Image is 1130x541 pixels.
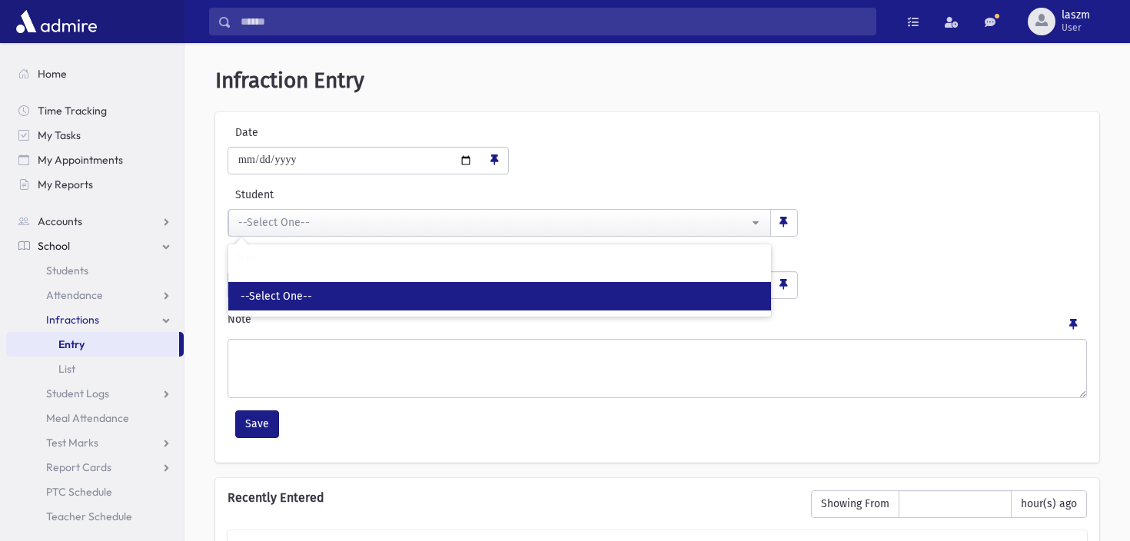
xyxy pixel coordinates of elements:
[1011,490,1087,518] span: hour(s) ago
[46,411,129,425] span: Meal Attendance
[46,460,111,474] span: Report Cards
[6,123,184,148] a: My Tasks
[46,313,99,327] span: Infractions
[6,172,184,197] a: My Reports
[1062,9,1090,22] span: laszm
[6,406,184,430] a: Meal Attendance
[6,307,184,332] a: Infractions
[38,178,93,191] span: My Reports
[6,332,179,357] a: Entry
[6,480,184,504] a: PTC Schedule
[235,410,279,438] button: Save
[215,68,364,93] span: Infraction Entry
[46,509,132,523] span: Teacher Schedule
[46,485,112,499] span: PTC Schedule
[38,104,107,118] span: Time Tracking
[234,254,765,279] input: Search
[228,249,513,265] label: Type
[6,430,184,455] a: Test Marks
[46,288,103,302] span: Attendance
[38,128,81,142] span: My Tasks
[6,209,184,234] a: Accounts
[231,8,876,35] input: Search
[6,61,184,86] a: Home
[6,455,184,480] a: Report Cards
[241,289,312,304] span: --Select One--
[6,234,184,258] a: School
[6,381,184,406] a: Student Logs
[38,67,67,81] span: Home
[6,258,184,283] a: Students
[38,239,70,253] span: School
[811,490,899,518] span: Showing From
[6,357,184,381] a: List
[12,6,101,37] img: AdmirePro
[228,311,251,333] label: Note
[228,187,608,203] label: Student
[46,436,98,450] span: Test Marks
[38,214,82,228] span: Accounts
[58,337,85,351] span: Entry
[38,153,123,167] span: My Appointments
[6,148,184,172] a: My Appointments
[1062,22,1090,34] span: User
[46,264,88,277] span: Students
[58,362,75,376] span: List
[228,124,321,141] label: Date
[46,387,109,400] span: Student Logs
[6,98,184,123] a: Time Tracking
[238,214,749,231] div: --Select One--
[6,504,184,529] a: Teacher Schedule
[228,209,771,237] button: --Select One--
[228,490,796,505] h6: Recently Entered
[6,283,184,307] a: Attendance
